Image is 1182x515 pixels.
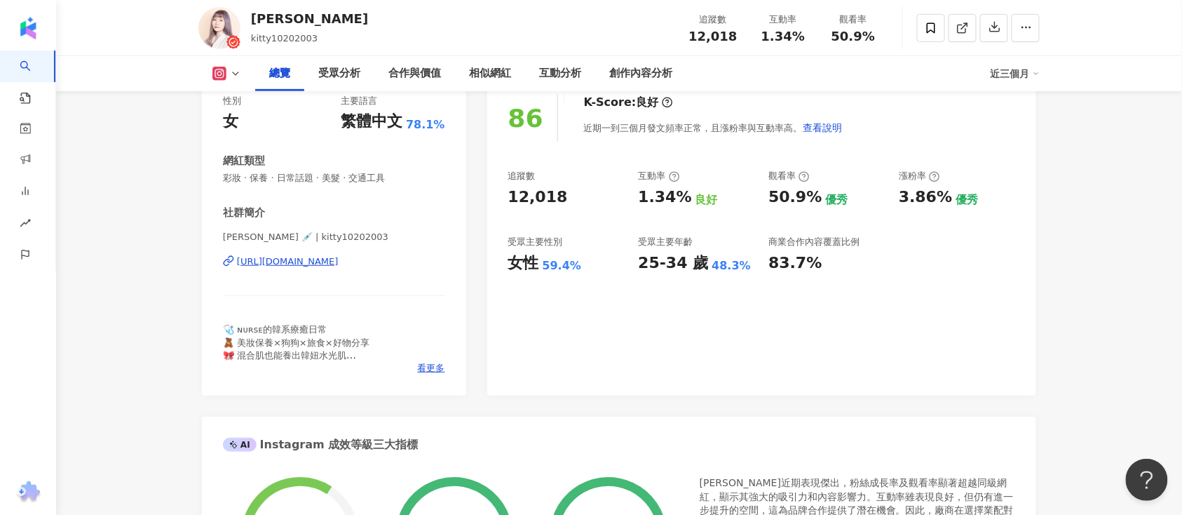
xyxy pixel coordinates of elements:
[712,258,752,274] div: 48.3%
[638,170,679,182] div: 互動率
[223,206,265,220] div: 社群簡介
[17,17,39,39] img: logo icon
[198,7,240,49] img: KOL Avatar
[688,29,737,44] span: 12,018
[761,29,805,44] span: 1.34%
[223,172,445,185] span: 彩妝 · 保養 · 日常話題 · 美髮 · 交通工具
[508,104,543,133] div: 86
[20,209,31,241] span: rise
[223,95,241,107] div: 性別
[803,122,843,133] span: 查看說明
[508,236,563,248] div: 受眾主要性別
[15,481,42,504] img: chrome extension
[584,114,843,142] div: 近期一到三個月發文頻率正常，且漲粉率與互動率高。
[223,111,238,133] div: 女
[637,95,659,110] div: 良好
[418,362,445,375] span: 看更多
[318,65,360,82] div: 受眾分析
[469,65,511,82] div: 相似網紅
[899,187,952,208] div: 3.86%
[638,187,691,208] div: 1.34%
[269,65,290,82] div: 總覽
[251,33,318,44] span: kitty10202003
[20,51,48,105] a: search
[251,10,368,27] div: [PERSON_NAME]
[756,13,810,27] div: 互動率
[768,236,860,248] div: 商業合作內容覆蓋比例
[638,253,708,274] div: 25-34 歲
[543,258,582,274] div: 59.4%
[508,170,536,182] div: 追蹤數
[508,187,568,208] div: 12,018
[237,255,339,268] div: [URL][DOMAIN_NAME]
[826,192,848,208] div: 優秀
[686,13,740,27] div: 追蹤數
[1126,459,1168,501] iframe: Help Scout Beacon - Open
[609,65,672,82] div: 創作內容分析
[223,154,265,168] div: 網紅類型
[223,324,369,373] span: 🩺 ɴᴜʀsᴇ的韓系療癒日常 🧸ྀི 美妝保養×狗狗×旅食×好物分享 🎀༘ 混合肌也能養出韓妞水光肌 ✨ Reels 開箱真心愛用品 👇
[223,437,418,453] div: Instagram 成效等級三大指標
[831,29,875,44] span: 50.9%
[584,95,673,110] div: K-Score :
[223,255,445,268] a: [URL][DOMAIN_NAME]
[406,117,445,133] span: 78.1%
[899,170,940,182] div: 漲粉率
[223,231,445,243] span: [PERSON_NAME] 💉 | kitty10202003
[695,192,718,208] div: 良好
[223,438,257,452] div: AI
[341,111,402,133] div: 繁體中文
[768,253,822,274] div: 83.7%
[388,65,441,82] div: 合作與價值
[768,170,810,182] div: 觀看率
[341,95,377,107] div: 主要語言
[768,187,822,208] div: 50.9%
[638,236,693,248] div: 受眾主要年齡
[991,62,1040,85] div: 近三個月
[803,114,843,142] button: 查看說明
[508,253,539,274] div: 女性
[956,192,978,208] div: 優秀
[539,65,581,82] div: 互動分析
[827,13,880,27] div: 觀看率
